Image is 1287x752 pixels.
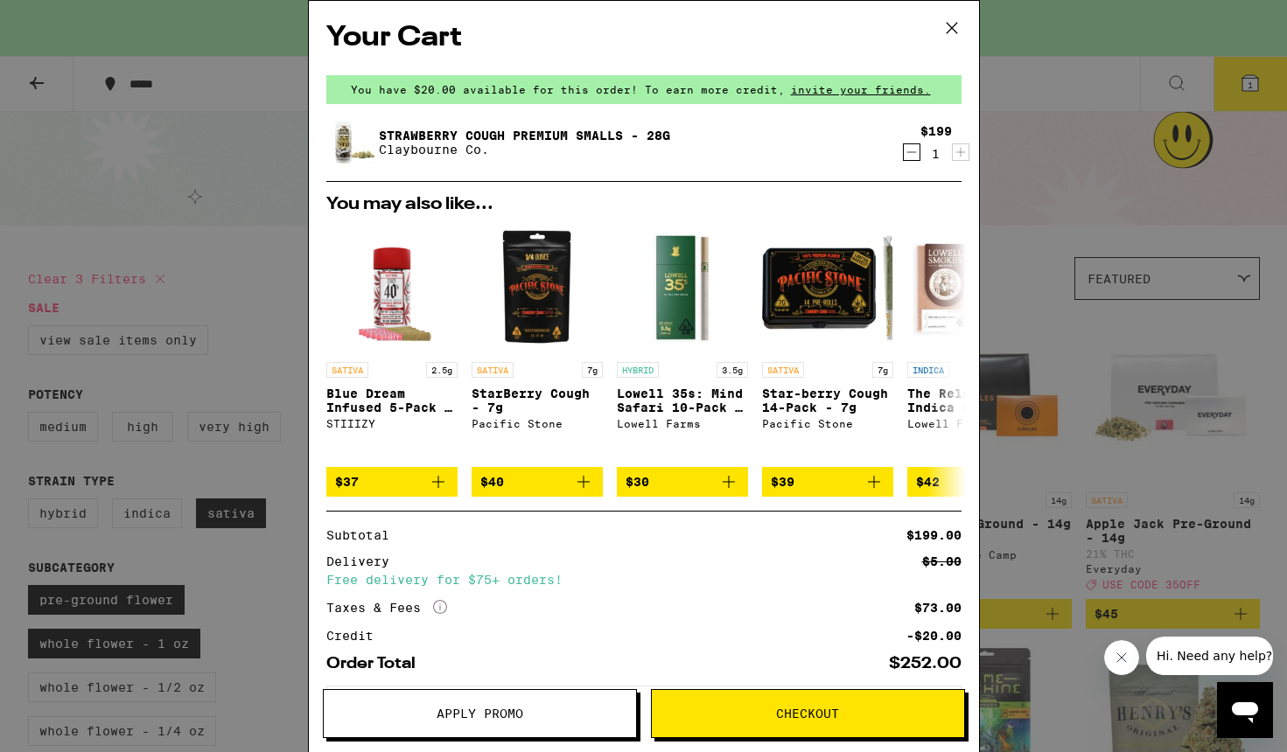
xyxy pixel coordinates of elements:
span: Checkout [776,707,839,720]
span: $37 [335,475,359,489]
span: $30 [626,475,649,489]
p: Blue Dream Infused 5-Pack - 2.5g [326,386,458,414]
h2: Your Cart [326,18,962,58]
button: Checkout [651,689,965,738]
a: Open page for StarBerry Cough - 7g from Pacific Stone [472,222,603,467]
img: Strawberry Cough Premium Smalls - 28g [326,118,375,167]
h2: You may also like... [326,196,962,213]
div: Taxes & Fees [326,600,447,616]
div: Lowell Farms [617,418,748,429]
p: The Relaxing Indica 10-Pack - 3.5g [907,386,1039,414]
a: Strawberry Cough Premium Smalls - 28g [379,129,670,143]
iframe: Button to launch messaging window [1217,682,1273,738]
p: 7g [872,362,893,378]
p: 2.5g [426,362,458,378]
a: Open page for Blue Dream Infused 5-Pack - 2.5g from STIIIZY [326,222,458,467]
span: $40 [480,475,504,489]
p: SATIVA [472,362,514,378]
div: $199.00 [906,529,962,541]
span: $42 [916,475,940,489]
p: StarBerry Cough - 7g [472,386,603,414]
span: Apply Promo [437,707,523,720]
p: Star-berry Cough 14-Pack - 7g [762,386,893,414]
img: Pacific Stone - Star-berry Cough 14-Pack - 7g [762,222,893,353]
img: STIIIZY - Blue Dream Infused 5-Pack - 2.5g [326,222,458,353]
div: $252.00 [889,656,962,672]
div: $199 [920,124,952,138]
p: INDICA [907,362,949,378]
p: 7g [582,362,603,378]
div: Delivery [326,555,402,567]
button: Add to bag [762,467,893,497]
div: Order Total [326,656,428,672]
div: $5.00 [922,555,962,567]
button: Increment [952,143,969,161]
a: Open page for Lowell 35s: Mind Safari 10-Pack - 3.5g from Lowell Farms [617,222,748,467]
div: You have $20.00 available for this order! To earn more credit,invite your friends. [326,75,962,104]
span: invite your friends. [785,84,937,95]
iframe: Close message [1104,640,1139,675]
button: Add to bag [326,467,458,497]
button: Apply Promo [323,689,637,738]
div: Pacific Stone [762,418,893,429]
span: $39 [771,475,794,489]
iframe: Message from company [1146,637,1273,675]
div: Pacific Stone [472,418,603,429]
img: Pacific Stone - StarBerry Cough - 7g [472,222,603,353]
p: SATIVA [762,362,804,378]
button: Add to bag [907,467,1039,497]
span: You have $20.00 available for this order! To earn more credit, [351,84,785,95]
button: Add to bag [617,467,748,497]
div: -$20.00 [906,630,962,642]
a: Open page for Star-berry Cough 14-Pack - 7g from Pacific Stone [762,222,893,467]
img: Lowell Farms - Lowell 35s: Mind Safari 10-Pack - 3.5g [617,222,748,353]
img: Lowell Farms - The Relaxing Indica 10-Pack - 3.5g [907,222,1039,353]
p: Claybourne Co. [379,143,670,157]
div: $73.00 [914,602,962,614]
p: 3.5g [717,362,748,378]
div: STIIIZY [326,418,458,429]
p: HYBRID [617,362,659,378]
div: Subtotal [326,529,402,541]
div: Credit [326,630,386,642]
a: Open page for The Relaxing Indica 10-Pack - 3.5g from Lowell Farms [907,222,1039,467]
div: Lowell Farms [907,418,1039,429]
button: Decrement [903,143,920,161]
button: Add to bag [472,467,603,497]
div: 1 [920,147,952,161]
div: Free delivery for $75+ orders! [326,574,962,586]
p: Lowell 35s: Mind Safari 10-Pack - 3.5g [617,386,748,414]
